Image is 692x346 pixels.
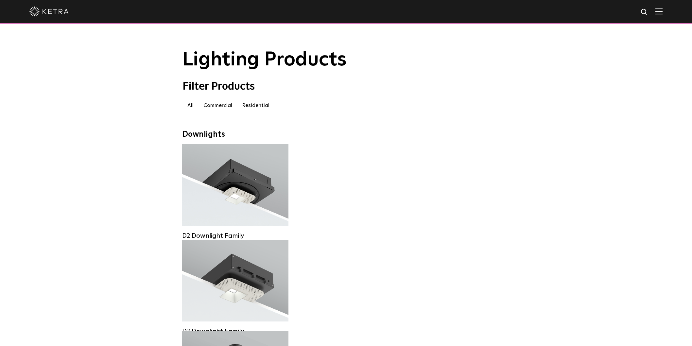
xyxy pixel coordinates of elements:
[655,8,663,14] img: Hamburger%20Nav.svg
[182,240,288,321] a: D3 Downlight Family Lumen Output:700 / 900 / 1100Colors:White / Black / Silver / Bronze / Paintab...
[237,99,274,111] label: Residential
[182,130,510,139] div: Downlights
[182,99,199,111] label: All
[29,7,69,16] img: ketra-logo-2019-white
[182,80,510,93] div: Filter Products
[182,50,347,70] span: Lighting Products
[182,327,288,335] div: D3 Downlight Family
[199,99,237,111] label: Commercial
[182,144,288,230] a: D2 Downlight Family Lumen Output:1200Colors:White / Black / Gloss Black / Silver / Bronze / Silve...
[640,8,649,16] img: search icon
[182,232,288,240] div: D2 Downlight Family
